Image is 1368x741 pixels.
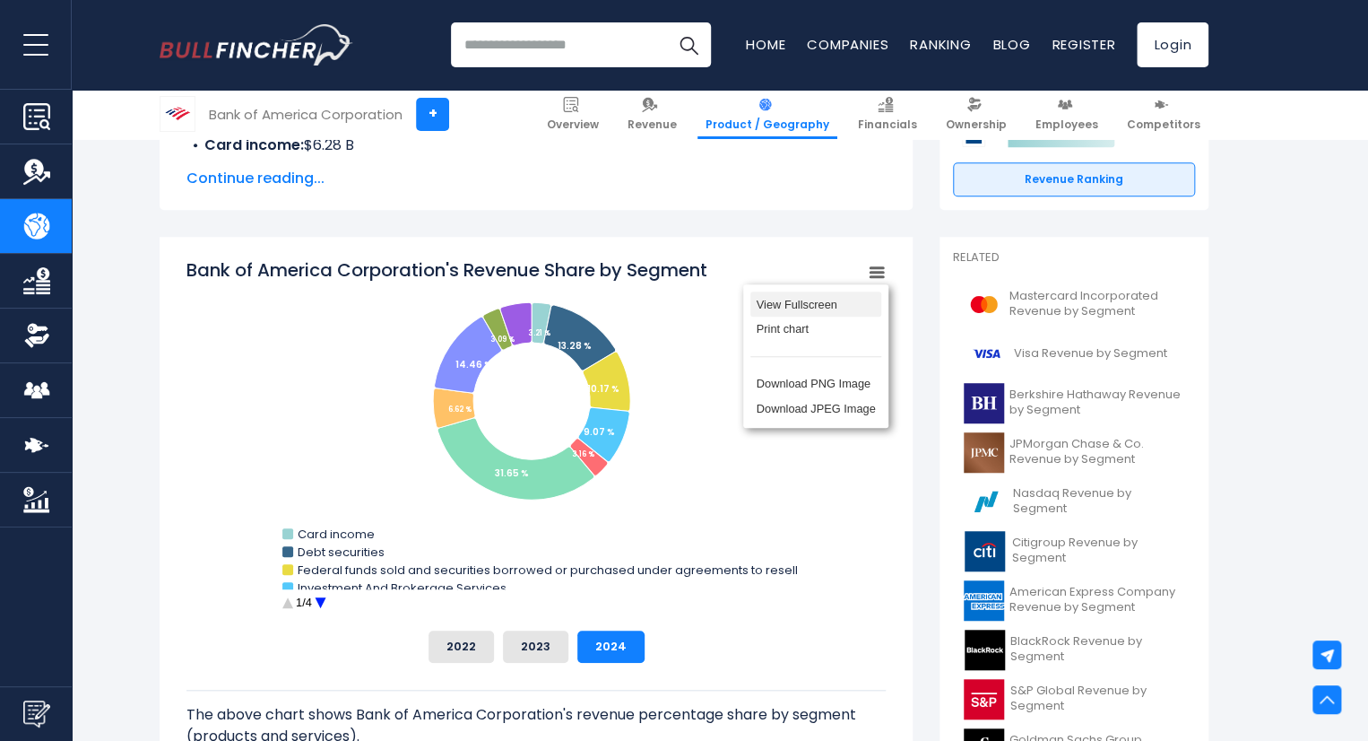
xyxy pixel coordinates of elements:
[1027,90,1106,139] a: Employees
[953,527,1195,576] a: Citigroup Revenue by Segment
[750,292,881,317] li: View Fullscreen
[953,379,1195,428] a: Berkshire Hathaway Revenue by Segment
[953,625,1195,675] a: BlackRock Revenue by Segment
[953,576,1195,625] a: American Express Company Revenue by Segment
[528,328,550,338] tspan: 3.21 %
[850,90,925,139] a: Financials
[964,531,1006,571] img: C logo
[186,257,707,283] tspan: Bank of America Corporation's Revenue Share by Segment
[160,24,352,65] a: Go to homepage
[964,630,1005,670] img: BLK logo
[298,544,385,561] text: Debt securities
[953,250,1195,266] p: Related
[296,596,312,609] text: 1/4
[298,562,798,579] text: Federal funds sold and securities borrowed or purchased under agreements to resell
[964,334,1009,374] img: V logo
[298,526,375,543] text: Card income
[160,97,195,131] img: BAC logo
[455,358,492,371] tspan: 14.46 %
[547,118,599,132] span: Overview
[1052,35,1115,54] a: Register
[1127,118,1200,132] span: Competitors
[416,98,449,131] a: +
[1009,585,1184,615] span: American Express Company Revenue by Segment
[910,35,971,54] a: Ranking
[807,35,888,54] a: Companies
[587,382,619,396] tspan: 10.17 %
[298,580,507,597] text: Investment And Brokerage Services
[558,339,592,353] tspan: 13.28 %
[429,631,494,663] button: 2022
[750,317,881,342] li: Print chart
[964,383,1004,423] img: BRK-B logo
[1035,118,1098,132] span: Employees
[964,284,1004,325] img: MA logo
[1013,486,1184,517] span: Nasdaq Revenue by Segment
[1011,536,1184,566] span: Citigroup Revenue by Segment
[1010,634,1184,665] span: BlackRock Revenue by Segment
[1119,90,1208,139] a: Competitors
[992,35,1030,54] a: Blog
[938,90,1015,139] a: Ownership
[953,675,1195,724] a: S&P Global Revenue by Segment
[953,329,1195,379] a: Visa Revenue by Segment
[186,135,886,156] li: $6.28 B
[160,24,353,65] img: Bullfincher logo
[666,22,711,67] button: Search
[619,90,685,139] a: Revenue
[1009,388,1184,418] span: Berkshire Hathaway Revenue by Segment
[953,280,1195,329] a: Mastercard Incorporated Revenue by Segment
[577,631,645,663] button: 2024
[953,428,1195,477] a: JPMorgan Chase & Co. Revenue by Segment
[746,35,785,54] a: Home
[572,449,594,459] tspan: 3.16 %
[448,405,472,414] tspan: 6.62 %
[750,371,881,397] li: Download PNG Image
[706,118,829,132] span: Product / Geography
[1009,437,1184,467] span: JPMorgan Chase & Co. Revenue by Segment
[964,580,1004,621] img: AXP logo
[628,118,677,132] span: Revenue
[23,322,50,349] img: Ownership
[1014,346,1167,362] span: Visa Revenue by Segment
[697,90,837,139] a: Product / Geography
[186,168,886,189] span: Continue reading...
[750,397,881,422] li: Download JPEG Image
[964,432,1004,473] img: JPM logo
[503,631,568,663] button: 2023
[490,335,515,344] tspan: 3.09 %
[964,482,1008,522] img: NDAQ logo
[858,118,917,132] span: Financials
[539,90,607,139] a: Overview
[946,118,1007,132] span: Ownership
[1009,289,1184,319] span: Mastercard Incorporated Revenue by Segment
[495,466,529,480] tspan: 31.65 %
[209,104,403,125] div: Bank of America Corporation
[964,679,1004,719] img: SPGI logo
[1137,22,1208,67] a: Login
[953,477,1195,527] a: Nasdaq Revenue by Segment
[953,162,1195,196] a: Revenue Ranking
[1009,684,1184,714] span: S&P Global Revenue by Segment
[584,425,615,439] tspan: 9.07 %
[186,257,886,616] svg: Bank of America Corporation's Revenue Share by Segment
[204,135,304,155] b: Card income:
